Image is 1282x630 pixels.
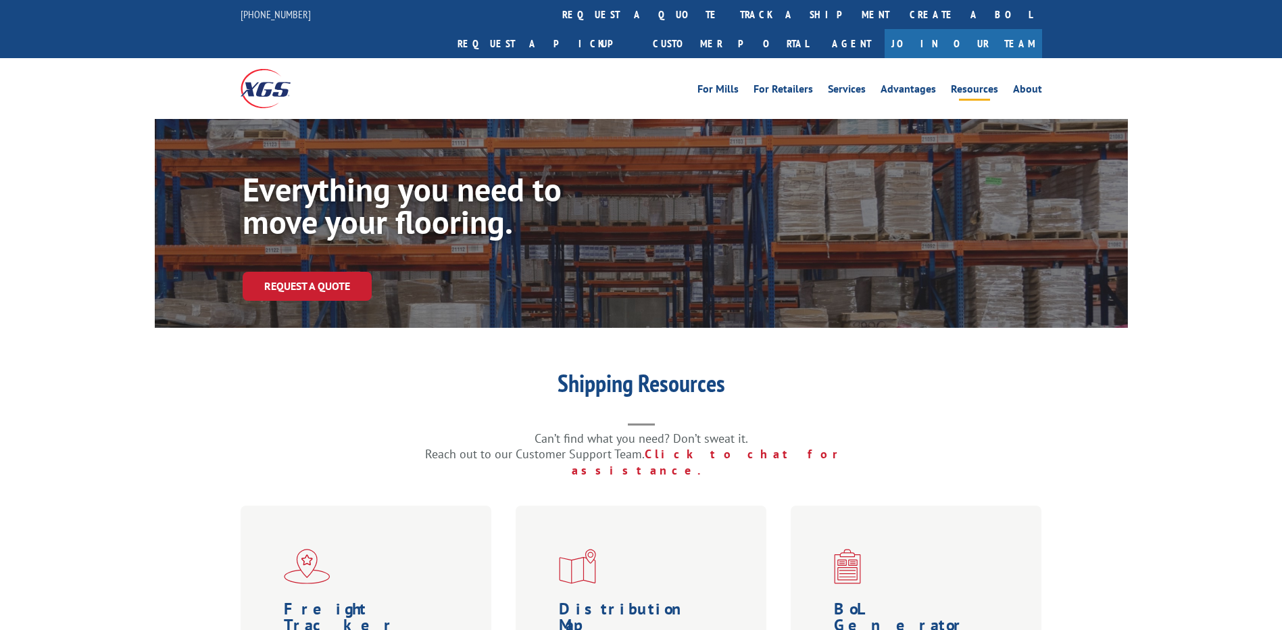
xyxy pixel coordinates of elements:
a: Advantages [881,84,936,99]
a: For Mills [697,84,739,99]
a: About [1013,84,1042,99]
img: xgs-icon-bo-l-generator-red [834,549,861,584]
a: For Retailers [754,84,813,99]
img: xgs-icon-flagship-distribution-model-red [284,549,330,584]
a: Request a pickup [447,29,643,58]
a: Join Our Team [885,29,1042,58]
a: Request a Quote [243,272,372,301]
h1: Shipping Resources [371,371,912,402]
a: Resources [951,84,998,99]
a: Agent [818,29,885,58]
a: Services [828,84,866,99]
a: Click to chat for assistance. [572,446,857,478]
a: [PHONE_NUMBER] [241,7,311,21]
a: Customer Portal [643,29,818,58]
h1: Everything you need to move your flooring. [243,173,648,245]
img: xgs-icon-distribution-map-red [559,549,596,584]
p: Can’t find what you need? Don’t sweat it. Reach out to our Customer Support Team. [371,431,912,479]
